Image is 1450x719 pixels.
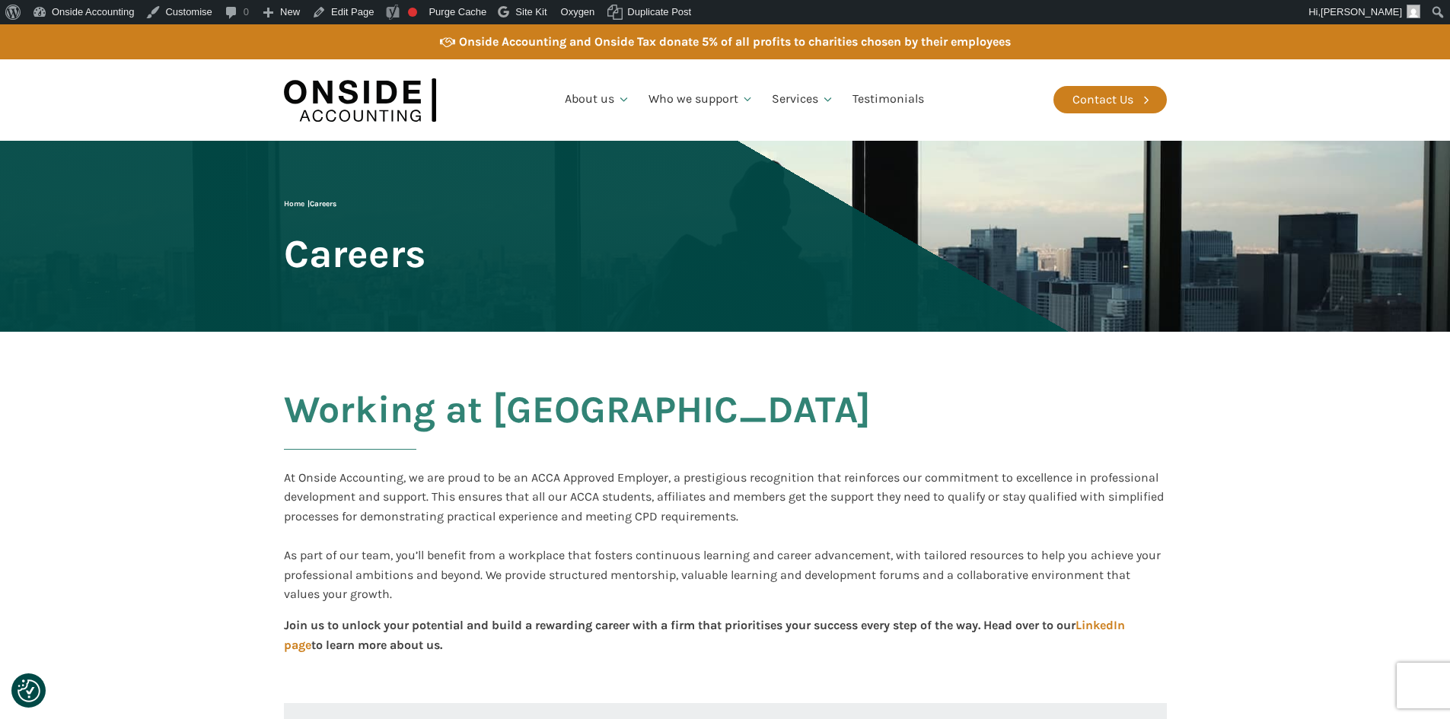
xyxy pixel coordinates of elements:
div: Contact Us [1072,90,1133,110]
a: Home [284,199,304,208]
span: Careers [310,199,336,208]
a: Testimonials [843,74,933,126]
a: Services [763,74,843,126]
a: Who we support [639,74,763,126]
img: Onside Accounting [284,71,436,129]
img: Revisit consent button [18,679,40,702]
button: Consent Preferences [18,679,40,702]
h2: Working at [GEOGRAPHIC_DATA] [284,389,871,468]
a: Contact Us [1053,86,1167,113]
span: Careers [284,233,425,275]
div: Onside Accounting and Onside Tax donate 5% of all profits to charities chosen by their employees [459,32,1011,52]
a: LinkedIn page [284,618,1125,652]
span: | [284,199,336,208]
div: At Onside Accounting, we are proud to be an ACCA Approved Employer, a prestigious recognition tha... [284,468,1167,604]
span: [PERSON_NAME] [1321,6,1402,17]
div: Focus keyphrase not set [408,8,417,17]
span: Site Kit [515,6,547,17]
div: Join us to unlock your potential and build a rewarding career with a firm that prioritises your s... [284,616,1167,673]
a: About us [556,74,639,126]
